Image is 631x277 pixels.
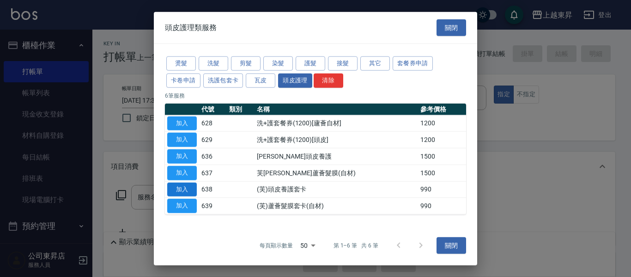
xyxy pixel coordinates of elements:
[199,115,227,132] td: 628
[314,73,343,87] button: 清除
[166,73,200,87] button: 卡卷申請
[437,19,466,36] button: 關閉
[255,148,418,165] td: [PERSON_NAME]頭皮養護
[393,56,433,71] button: 套餐券申請
[246,73,275,87] button: 瓦皮
[167,116,197,130] button: 加入
[165,23,217,32] span: 頭皮護理類服務
[231,56,261,71] button: 剪髮
[278,73,312,87] button: 頭皮護理
[167,199,197,213] button: 加入
[199,181,227,198] td: 638
[334,241,378,250] p: 第 1–6 筆 共 6 筆
[167,166,197,180] button: 加入
[203,73,243,87] button: 洗護包套卡
[328,56,358,71] button: 接髮
[167,149,197,164] button: 加入
[360,56,390,71] button: 其它
[418,148,466,165] td: 1500
[263,56,293,71] button: 染髮
[199,103,227,115] th: 代號
[255,181,418,198] td: (芙)頭皮養護套卡
[165,91,466,99] p: 6 筆服務
[255,165,418,181] td: 芙[PERSON_NAME]蘆薈髮膜(自材)
[167,182,197,197] button: 加入
[199,131,227,148] td: 629
[260,241,293,250] p: 每頁顯示數量
[297,233,319,258] div: 50
[418,165,466,181] td: 1500
[255,115,418,132] td: 洗+護套餐券(1200)[廬薈自材]
[167,133,197,147] button: 加入
[418,115,466,132] td: 1200
[255,131,418,148] td: 洗+護套餐券(1200)[頭皮]
[296,56,325,71] button: 護髮
[418,131,466,148] td: 1200
[418,197,466,214] td: 990
[199,197,227,214] td: 639
[255,197,418,214] td: (芙)蘆薈髮膜套卡(自材)
[166,56,196,71] button: 燙髮
[418,103,466,115] th: 參考價格
[418,181,466,198] td: 990
[437,237,466,254] button: 關閉
[227,103,255,115] th: 類別
[255,103,418,115] th: 名稱
[199,148,227,165] td: 636
[199,56,228,71] button: 洗髮
[199,165,227,181] td: 637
